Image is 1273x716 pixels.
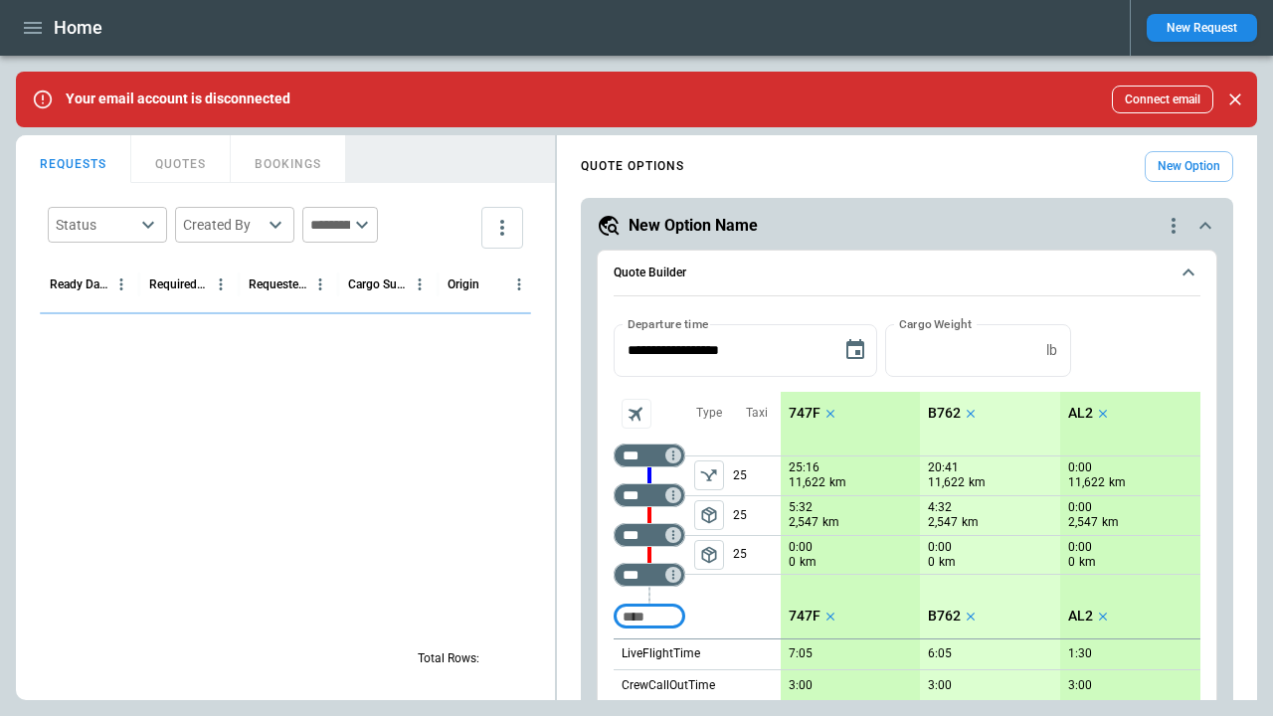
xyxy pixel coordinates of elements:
[733,456,781,495] p: 25
[733,496,781,535] p: 25
[622,399,651,429] span: Aircraft selection
[694,500,724,530] button: left aligned
[614,444,685,467] div: Too short
[789,608,820,625] p: 747F
[54,16,102,40] h1: Home
[56,215,135,235] div: Status
[928,608,961,625] p: B762
[789,474,825,491] p: 11,622
[66,90,290,107] p: Your email account is disconnected
[1145,151,1233,182] button: New Option
[629,215,758,237] h5: New Option Name
[348,277,407,291] div: Cargo Summary
[1112,86,1213,113] button: Connect email
[1068,514,1098,531] p: 2,547
[249,277,307,291] div: Requested Route
[835,330,875,370] button: Choose date, selected date is Sep 11, 2025
[789,678,813,693] p: 3:00
[800,554,817,571] p: km
[149,277,208,291] div: Required Date & Time (UTC)
[1046,342,1057,359] p: lb
[50,277,108,291] div: Ready Date & Time (UTC)
[448,277,479,291] div: Origin
[699,545,719,565] span: package_2
[928,678,952,693] p: 3:00
[231,135,346,183] button: BOOKINGS
[506,271,532,297] button: Origin column menu
[1068,678,1092,693] p: 3:00
[694,460,724,490] button: left aligned
[789,500,813,515] p: 5:32
[108,271,134,297] button: Ready Date & Time (UTC) column menu
[407,271,433,297] button: Cargo Summary column menu
[694,540,724,570] button: left aligned
[1147,14,1257,42] button: New Request
[1068,646,1092,661] p: 1:30
[694,540,724,570] span: Type of sector
[1079,554,1096,571] p: km
[733,536,781,574] p: 25
[822,514,839,531] p: km
[1068,608,1093,625] p: AL2
[614,605,685,628] div: Too short
[789,646,813,661] p: 7:05
[928,474,965,491] p: 11,622
[614,251,1200,296] button: Quote Builder
[962,514,979,531] p: km
[1068,540,1092,555] p: 0:00
[1221,86,1249,113] button: Close
[131,135,231,183] button: QUOTES
[622,677,715,694] p: CrewCallOutTime
[789,540,813,555] p: 0:00
[183,215,263,235] div: Created By
[928,514,958,531] p: 2,547
[597,214,1217,238] button: New Option Namequote-option-actions
[789,460,819,475] p: 25:16
[481,207,523,249] button: more
[581,162,684,171] h4: QUOTE OPTIONS
[1102,514,1119,531] p: km
[1221,78,1249,121] div: dismiss
[928,540,952,555] p: 0:00
[789,514,818,531] p: 2,547
[928,405,961,422] p: B762
[1068,405,1093,422] p: AL2
[694,460,724,490] span: Type of sector
[622,645,700,662] p: LiveFlightTime
[628,315,709,332] label: Departure time
[614,483,685,507] div: Too short
[1068,500,1092,515] p: 0:00
[899,315,972,332] label: Cargo Weight
[699,505,719,525] span: package_2
[694,500,724,530] span: Type of sector
[928,460,959,475] p: 20:41
[928,646,952,661] p: 6:05
[746,405,768,422] p: Taxi
[928,554,935,571] p: 0
[829,474,846,491] p: km
[208,271,234,297] button: Required Date & Time (UTC) column menu
[789,554,796,571] p: 0
[969,474,986,491] p: km
[1068,474,1105,491] p: 11,622
[928,500,952,515] p: 4:32
[1162,214,1185,238] div: quote-option-actions
[307,271,333,297] button: Requested Route column menu
[614,563,685,587] div: Too short
[1109,474,1126,491] p: km
[696,405,722,422] p: Type
[1068,554,1075,571] p: 0
[939,554,956,571] p: km
[1068,460,1092,475] p: 0:00
[789,405,820,422] p: 747F
[16,135,131,183] button: REQUESTS
[614,523,685,547] div: Too short
[418,650,479,667] p: Total Rows:
[614,267,686,279] h6: Quote Builder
